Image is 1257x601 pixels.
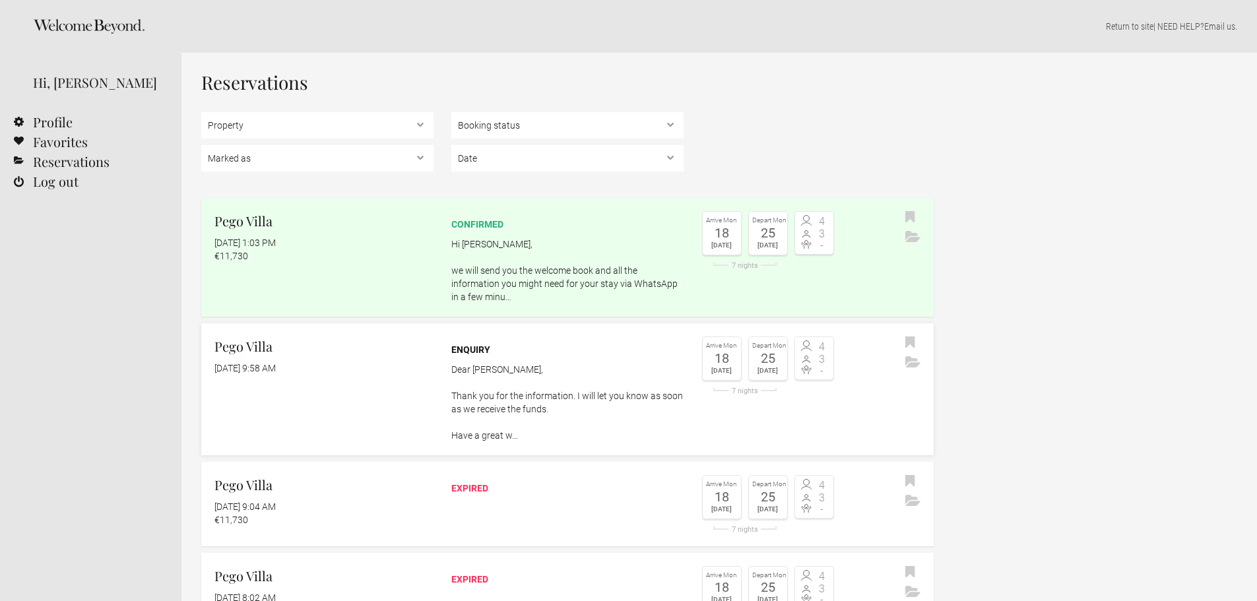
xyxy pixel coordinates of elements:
[752,365,784,377] div: [DATE]
[451,112,684,139] select: , ,
[201,20,1237,33] p: | NEED HELP? .
[702,526,788,533] div: 7 nights
[706,479,738,490] div: Arrive Mon
[752,226,784,239] div: 25
[706,490,738,503] div: 18
[33,73,162,92] div: Hi, [PERSON_NAME]
[706,581,738,594] div: 18
[902,472,919,491] button: Bookmark
[814,480,830,491] span: 4
[752,352,784,365] div: 25
[814,504,830,515] span: -
[201,198,934,317] a: Pego Villa [DATE] 1:03 PM €11,730 confirmed Hi [PERSON_NAME], we will send you the welcome book a...
[752,570,784,581] div: Depart Mon
[902,353,924,373] button: Archive
[902,491,924,511] button: Archive
[214,475,434,495] h2: Pego Villa
[814,229,830,239] span: 3
[201,73,934,92] h1: Reservations
[814,584,830,594] span: 3
[214,251,248,261] flynt-currency: €11,730
[814,571,830,582] span: 4
[706,365,738,377] div: [DATE]
[752,581,784,594] div: 25
[702,387,788,395] div: 7 nights
[451,145,684,172] select: ,
[902,228,924,247] button: Archive
[814,216,830,227] span: 4
[706,570,738,581] div: Arrive Mon
[451,237,684,303] p: Hi [PERSON_NAME], we will send you the welcome book and all the information you might need for yo...
[201,145,434,172] select: , , ,
[214,566,434,586] h2: Pego Villa
[1204,21,1235,32] a: Email us
[814,493,830,503] span: 3
[201,323,934,455] a: Pego Villa [DATE] 9:58 AM Enquiry Dear [PERSON_NAME], Thank you for the information. I will let y...
[902,208,919,228] button: Bookmark
[706,215,738,226] div: Arrive Mon
[214,501,276,512] flynt-date-display: [DATE] 9:04 AM
[752,239,784,251] div: [DATE]
[706,226,738,239] div: 18
[814,354,830,365] span: 3
[902,563,919,583] button: Bookmark
[752,340,784,352] div: Depart Mon
[451,573,684,586] div: expired
[752,479,784,490] div: Depart Mon
[706,503,738,515] div: [DATE]
[214,336,434,356] h2: Pego Villa
[451,363,684,442] p: Dear [PERSON_NAME], Thank you for the information. I will let you know as soon as we receive the ...
[1106,21,1153,32] a: Return to site
[451,482,684,495] div: expired
[752,490,784,503] div: 25
[752,215,784,226] div: Depart Mon
[214,237,276,248] flynt-date-display: [DATE] 1:03 PM
[814,342,830,352] span: 4
[451,343,684,356] div: Enquiry
[752,503,784,515] div: [DATE]
[214,515,248,525] flynt-currency: €11,730
[706,340,738,352] div: Arrive Mon
[706,239,738,251] div: [DATE]
[451,218,684,231] div: confirmed
[814,365,830,376] span: -
[814,240,830,251] span: -
[214,211,434,231] h2: Pego Villa
[706,352,738,365] div: 18
[201,462,934,546] a: Pego Villa [DATE] 9:04 AM €11,730 expired Arrive Mon 18 [DATE] Depart Mon 25 [DATE] 7 nights 4 3 -
[214,363,276,373] flynt-date-display: [DATE] 9:58 AM
[702,262,788,269] div: 7 nights
[902,333,919,353] button: Bookmark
